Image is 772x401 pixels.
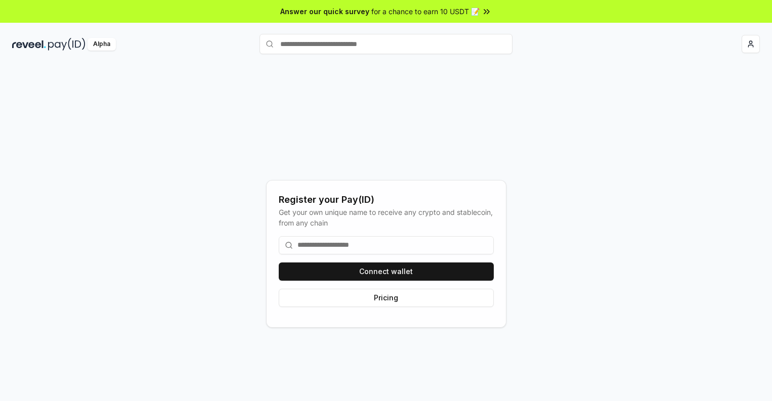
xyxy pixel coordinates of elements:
span: for a chance to earn 10 USDT 📝 [371,6,480,17]
button: Connect wallet [279,262,494,281]
img: reveel_dark [12,38,46,51]
div: Get your own unique name to receive any crypto and stablecoin, from any chain [279,207,494,228]
div: Register your Pay(ID) [279,193,494,207]
img: pay_id [48,38,85,51]
button: Pricing [279,289,494,307]
span: Answer our quick survey [280,6,369,17]
div: Alpha [88,38,116,51]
